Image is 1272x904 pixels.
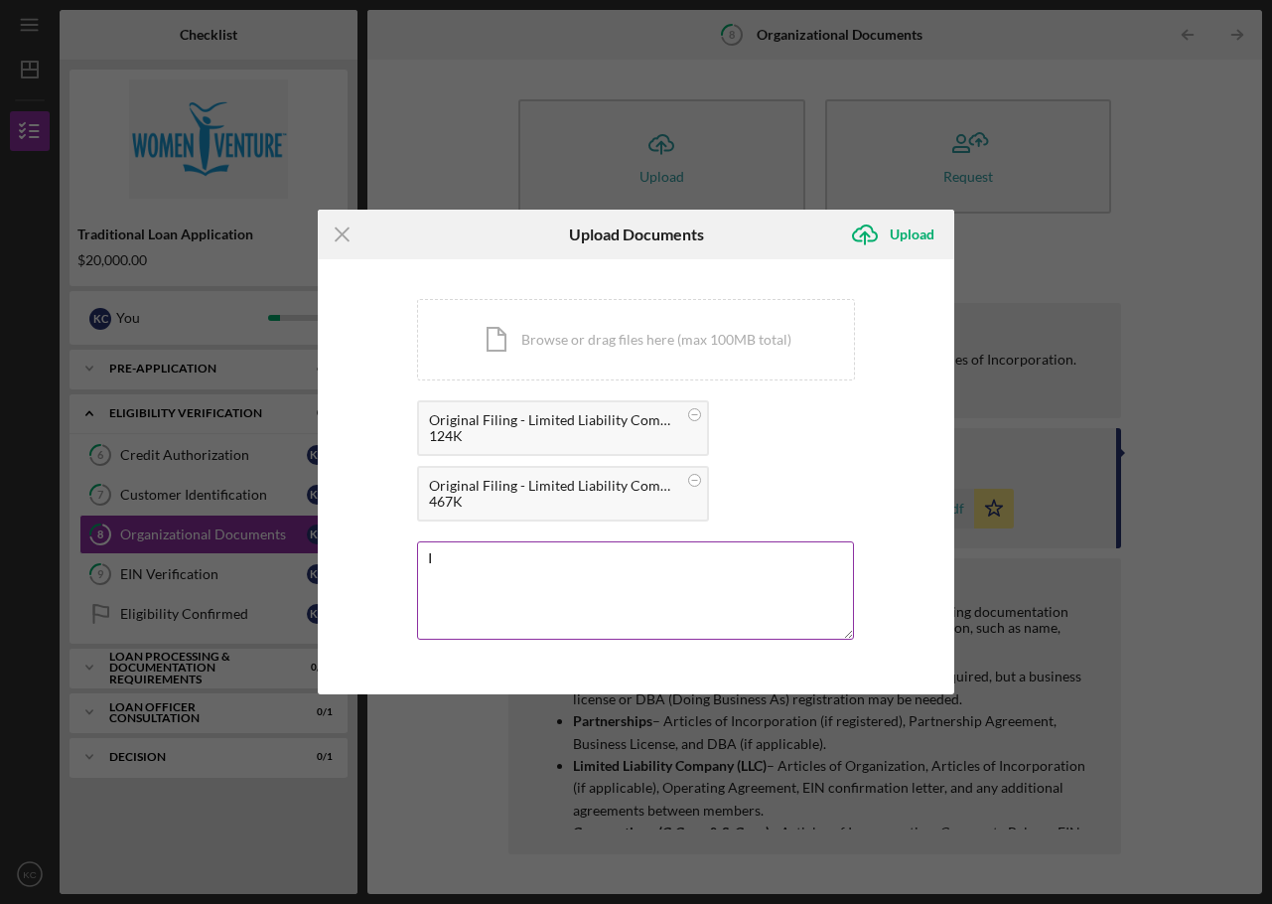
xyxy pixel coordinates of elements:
textarea: I [417,541,854,639]
div: Original Filing - Limited Liability Company (Domestic).pdf [429,412,677,428]
div: 124K [429,428,677,444]
button: Upload [840,215,954,254]
div: Original Filing - Limited Liability Company (Domestic).pdf.pdf [429,478,677,494]
div: 467K [429,494,677,510]
div: Upload [890,215,934,254]
h6: Upload Documents [569,226,704,243]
